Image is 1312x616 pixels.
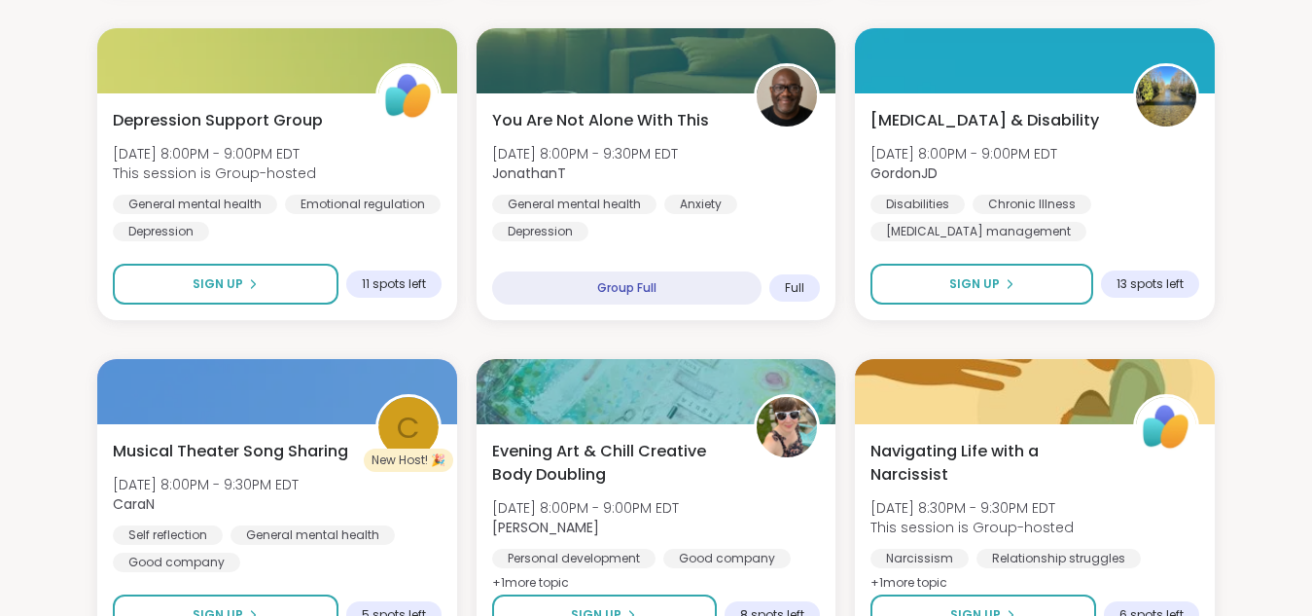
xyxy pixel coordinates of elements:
span: [DATE] 8:30PM - 9:30PM EDT [870,498,1074,518]
span: Musical Theater Song Sharing [113,440,348,463]
span: 13 spots left [1117,276,1184,292]
div: [MEDICAL_DATA] management [870,222,1086,241]
span: [DATE] 8:00PM - 9:00PM EDT [870,144,1057,163]
img: Adrienne_QueenOfTheDawn [757,397,817,457]
img: ShareWell [378,66,439,127]
img: GordonJD [1136,66,1196,127]
img: ShareWell [1136,397,1196,457]
span: Sign Up [193,275,243,293]
span: This session is Group-hosted [870,518,1074,537]
span: [DATE] 8:00PM - 9:00PM EDT [492,498,679,518]
span: This session is Group-hosted [113,163,316,183]
div: Good company [663,549,791,568]
div: Depression [113,222,209,241]
div: Personal development [492,549,656,568]
div: Relationship struggles [976,549,1141,568]
b: [PERSON_NAME] [492,518,599,537]
button: Sign Up [870,264,1093,305]
span: [DATE] 8:00PM - 9:30PM EDT [492,144,678,163]
b: JonathanT [492,163,566,183]
div: New Host! 🎉 [364,449,453,472]
span: C [397,405,420,451]
div: General mental health [113,195,277,214]
div: Anxiety [664,195,737,214]
div: Self reflection [113,525,223,545]
span: Navigating Life with a Narcissist [870,440,1112,487]
span: Full [785,280,804,296]
div: General mental health [492,195,656,214]
span: 11 spots left [362,276,426,292]
div: Disabilities [870,195,965,214]
div: Chronic Illness [973,195,1091,214]
b: GordonJD [870,163,938,183]
div: General mental health [230,525,395,545]
div: Emotional regulation [285,195,441,214]
div: Good company [113,553,240,572]
span: You Are Not Alone With This [492,109,709,132]
span: [DATE] 8:00PM - 9:30PM EDT [113,475,299,494]
span: Depression Support Group [113,109,323,132]
span: Sign Up [949,275,1000,293]
b: CaraN [113,494,155,514]
span: [DATE] 8:00PM - 9:00PM EDT [113,144,316,163]
div: Group Full [492,272,762,305]
div: Depression [492,222,588,241]
div: Narcissism [870,549,969,568]
button: Sign Up [113,264,338,305]
img: JonathanT [757,66,817,127]
span: [MEDICAL_DATA] & Disability [870,109,1099,132]
span: Evening Art & Chill Creative Body Doubling [492,440,733,487]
